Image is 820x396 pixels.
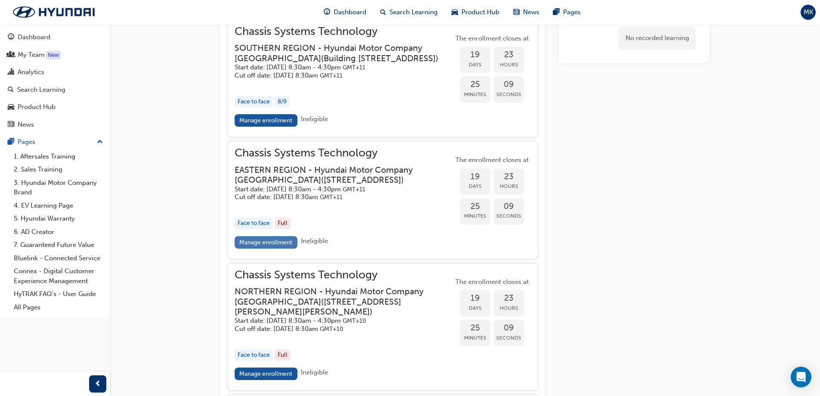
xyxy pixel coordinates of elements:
[3,29,106,45] a: Dashboard
[453,155,531,165] span: The enrollment closes at
[460,323,490,333] span: 25
[235,325,439,333] h5: Cut off date: [DATE] 8:30am
[301,115,328,123] span: Ineligible
[513,7,520,18] span: news-icon
[235,27,453,37] span: Chassis Systems Technology
[494,60,524,70] span: Hours
[334,7,366,17] span: Dashboard
[10,150,106,163] a: 1. Aftersales Training
[320,325,343,333] span: Australian Eastern Standard Time GMT+10
[235,114,297,127] a: Manage enrollment
[235,317,439,325] h5: Start date: [DATE] 8:30am - 4:30pm
[494,181,524,191] span: Hours
[3,134,106,150] button: Pages
[10,225,106,239] a: 6. AD Creator
[494,303,524,313] span: Hours
[506,3,546,21] a: news-iconNews
[546,3,588,21] a: pages-iconPages
[235,270,453,280] span: Chassis Systems Technology
[235,218,273,229] div: Face to face
[235,287,439,317] h3: NORTHERN REGION - Hyundai Motor Company [GEOGRAPHIC_DATA] ( [STREET_ADDRESS][PERSON_NAME][PERSON_...
[445,3,506,21] a: car-iconProduct Hub
[275,349,291,361] div: Full
[8,69,14,76] span: chart-icon
[18,32,50,42] div: Dashboard
[10,238,106,252] a: 7. Guaranteed Future Value
[804,7,813,17] span: MK
[18,137,35,147] div: Pages
[235,165,439,185] h3: EASTERN REGION - Hyundai Motor Company [GEOGRAPHIC_DATA] ( [STREET_ADDRESS] )
[460,211,490,221] span: Minutes
[494,202,524,212] span: 09
[801,5,816,20] button: MK
[563,7,581,17] span: Pages
[791,367,811,387] div: Open Intercom Messenger
[235,193,439,201] h5: Cut off date: [DATE] 8:30am
[460,202,490,212] span: 25
[235,270,531,384] button: Chassis Systems TechnologyNORTHERN REGION - Hyundai Motor Company [GEOGRAPHIC_DATA]([STREET_ADDRE...
[97,137,103,148] span: up-icon
[10,176,106,199] a: 3. Hyundai Motor Company Brand
[17,85,65,95] div: Search Learning
[320,193,343,201] span: Australian Eastern Daylight Time GMT+11
[494,211,524,221] span: Seconds
[8,103,14,111] span: car-icon
[494,172,524,182] span: 23
[10,212,106,225] a: 5. Hyundai Warranty
[8,34,14,41] span: guage-icon
[460,50,490,60] span: 19
[235,63,439,72] h5: Start date: [DATE] 8:30am - 4:30pm
[460,303,490,313] span: Days
[235,368,297,380] a: Manage enrollment
[460,60,490,70] span: Days
[235,185,439,193] h5: Start date: [DATE] 8:30am - 4:30pm
[275,96,290,108] div: 8 / 9
[320,72,343,79] span: Australian Eastern Daylight Time GMT+11
[494,333,524,343] span: Seconds
[494,90,524,100] span: Seconds
[235,349,273,361] div: Face to face
[453,34,531,44] span: The enrollment closes at
[235,96,273,108] div: Face to face
[3,64,106,80] a: Analytics
[3,82,106,98] a: Search Learning
[494,50,524,60] span: 23
[3,99,106,115] a: Product Hub
[390,7,438,17] span: Search Learning
[453,277,531,287] span: The enrollment closes at
[373,3,445,21] a: search-iconSearch Learning
[8,121,14,129] span: news-icon
[461,7,499,17] span: Product Hub
[18,102,56,112] div: Product Hub
[460,90,490,100] span: Minutes
[10,287,106,301] a: HyTRAK FAQ's - User Guide
[452,7,458,18] span: car-icon
[460,293,490,303] span: 19
[3,117,106,133] a: News
[494,293,524,303] span: 23
[95,379,101,390] span: prev-icon
[460,80,490,90] span: 25
[10,301,106,314] a: All Pages
[235,148,453,158] span: Chassis Systems Technology
[460,181,490,191] span: Days
[46,51,61,59] div: Tooltip anchor
[10,265,106,287] a: Connex - Digital Customer Experience Management
[619,27,696,50] div: No recorded learning
[301,237,328,245] span: Ineligible
[3,47,106,63] a: My Team
[324,7,330,18] span: guage-icon
[235,43,439,63] h3: SOUTHERN REGION - Hyundai Motor Company [GEOGRAPHIC_DATA] ( Building [STREET_ADDRESS] )
[4,3,103,21] img: Trak
[10,199,106,212] a: 4. EV Learning Page
[380,7,386,18] span: search-icon
[460,172,490,182] span: 19
[275,218,291,229] div: Full
[301,368,328,376] span: Ineligible
[10,252,106,265] a: Bluelink - Connected Service
[235,236,297,249] a: Manage enrollment
[8,138,14,146] span: pages-icon
[317,3,373,21] a: guage-iconDashboard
